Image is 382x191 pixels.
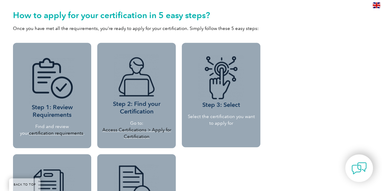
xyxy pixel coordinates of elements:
[101,120,172,140] p: Go to:
[20,123,85,136] p: Find and review your .
[101,54,172,115] h3: Step 2: Find your Certification
[29,130,83,136] a: certification requirements
[186,55,256,108] h3: Step 3: Select
[20,58,85,118] h3: Step 1: Review Requirements
[13,25,261,32] p: Once you have met all the requirements, you’re ready to apply for your certification. Simply foll...
[9,178,40,191] a: BACK TO TOP
[13,10,261,20] h2: How to apply for your certification in 5 easy steps?
[352,161,367,176] img: contact-chat.png
[186,113,256,126] p: Select the certification you want to apply for
[373,2,380,8] img: en
[102,127,171,139] a: Access Certifications > Apply for Certification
